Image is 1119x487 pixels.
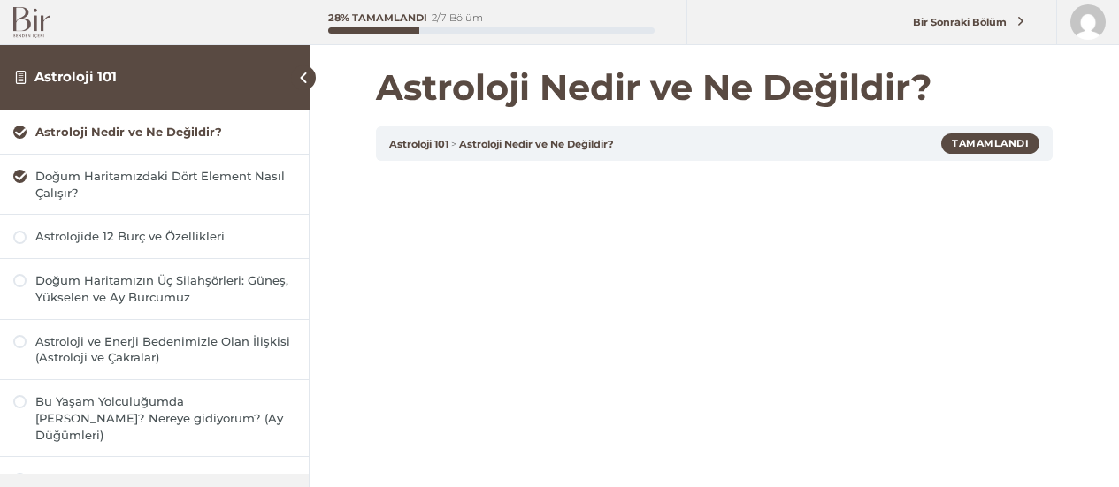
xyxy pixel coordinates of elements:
a: Doğum Haritamızın Üç Silahşörleri: Güneş, Yükselen ve Ay Burcumuz [13,272,295,306]
a: Bir Sonraki Bölüm [877,6,1053,39]
img: Bir Logo [13,7,50,38]
div: Astroloji Nedir ve Ne Değildir? [35,124,295,141]
a: Astroloji Nedir ve Ne Değildir? [13,124,295,141]
div: Doğum Haritamızdaki Dört Element Nasıl Çalışır? [35,168,295,202]
div: 28% Tamamlandı [328,13,427,23]
span: Bir Sonraki Bölüm [903,16,1017,28]
a: Astroloji 101 [34,68,117,85]
div: Astrolojide 12 Burç ve Özellikleri [35,228,295,245]
h1: Astroloji Nedir ve Ne Değildir? [376,66,1053,109]
a: Astrolojide 12 Burç ve Özellikleri [13,228,295,245]
a: Astroloji ve Enerji Bedenimizle Olan İlişkisi (Astroloji ve Çakralar) [13,333,295,367]
a: Bu Yaşam Yolculuğumda [PERSON_NAME]? Nereye gidiyorum? (Ay Düğümleri) [13,393,295,443]
a: Astroloji Nedir ve Ne Değildir? [459,138,614,150]
div: Bu Yaşam Yolculuğumda [PERSON_NAME]? Nereye gidiyorum? (Ay Düğümleri) [35,393,295,443]
div: Astroloji ve Enerji Bedenimizle Olan İlişkisi (Astroloji ve Çakralar) [35,333,295,367]
div: Doğum Haritamızın Üç Silahşörleri: Güneş, Yükselen ve Ay Burcumuz [35,272,295,306]
a: Doğum Haritamızdaki Dört Element Nasıl Çalışır? [13,168,295,202]
div: 2/7 Bölüm [432,13,483,23]
a: Astroloji 101 [389,138,448,150]
div: Tamamlandı [941,133,1039,153]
